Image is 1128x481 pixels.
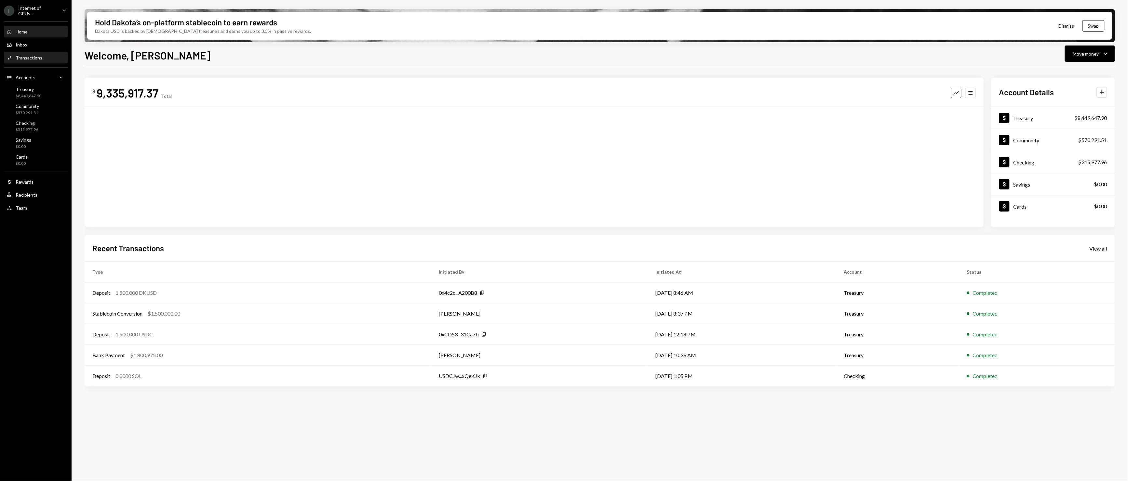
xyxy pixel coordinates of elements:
div: $315,977.96 [1079,158,1107,166]
a: Cards$0.00 [4,152,68,168]
div: 0.0000 SOL [115,372,141,380]
div: $0.00 [16,144,31,149]
div: Savings [1014,181,1030,188]
div: Completed [973,372,998,380]
div: Completed [973,310,998,318]
td: [PERSON_NAME] [431,303,648,324]
div: 9,335,917.37 [97,85,158,100]
a: Team [4,202,68,214]
a: Treasury$8,449,647.90 [4,84,68,100]
div: 0xCD53...31Ca7b [439,331,479,338]
td: [PERSON_NAME] [431,345,648,366]
th: Initiated By [431,262,648,282]
a: Accounts [4,71,68,83]
div: Home [16,29,28,34]
div: Deposit [92,289,110,297]
div: Savings [16,137,31,143]
a: Home [4,26,68,37]
a: Rewards [4,176,68,188]
th: Account [836,262,959,282]
div: Move money [1073,50,1099,57]
td: [DATE] 1:05 PM [648,366,836,386]
div: Bank Payment [92,351,125,359]
div: Dakota USD is backed by [DEMOGRAPHIC_DATA] treasuries and earns you up to 3.5% in passive rewards. [95,28,311,34]
a: View all [1090,245,1107,252]
div: $ [92,88,95,95]
div: Completed [973,331,998,338]
div: Internet of GPUs... [18,5,57,16]
a: Transactions [4,52,68,63]
div: $570,291.51 [1079,136,1107,144]
div: Completed [973,351,998,359]
div: Checking [16,120,38,126]
h2: Account Details [999,87,1054,97]
th: Initiated At [648,262,836,282]
a: Community$570,291.51 [991,129,1115,151]
td: [DATE] 10:39 AM [648,345,836,366]
div: USDCJw...xQeKJk [439,372,480,380]
td: Treasury [836,324,959,345]
a: Inbox [4,39,68,50]
td: Treasury [836,345,959,366]
div: Inbox [16,42,27,47]
div: $8,449,647.90 [1075,114,1107,122]
div: Community [1014,137,1040,143]
div: Accounts [16,75,35,80]
div: Cards [16,154,28,160]
th: Status [959,262,1115,282]
th: Type [85,262,431,282]
div: $1,500,000.00 [148,310,180,318]
td: Checking [836,366,959,386]
td: [DATE] 8:46 AM [648,282,836,303]
div: $1,800,975.00 [130,351,163,359]
a: Checking$315,977.96 [4,118,68,134]
div: Treasury [1014,115,1033,121]
div: Treasury [16,86,41,92]
div: I [4,6,14,16]
div: Recipients [16,192,37,198]
div: Deposit [92,331,110,338]
div: $0.00 [16,161,28,166]
div: $0.00 [1094,202,1107,210]
div: Rewards [16,179,34,185]
a: Savings$0.00 [991,173,1115,195]
h1: Welcome, [PERSON_NAME] [85,49,210,62]
a: Savings$0.00 [4,135,68,151]
div: Stablecoin Conversion [92,310,142,318]
div: $570,291.51 [16,110,39,116]
div: Completed [973,289,998,297]
a: Cards$0.00 [991,195,1115,217]
div: Deposit [92,372,110,380]
div: $0.00 [1094,180,1107,188]
div: 0x4c2c...A200B8 [439,289,477,297]
a: Checking$315,977.96 [991,151,1115,173]
div: 1,500,000 DKUSD [115,289,157,297]
button: Swap [1082,20,1105,32]
td: Treasury [836,303,959,324]
a: Recipients [4,189,68,201]
div: Hold Dakota’s on-platform stablecoin to earn rewards [95,17,277,28]
td: [DATE] 12:18 PM [648,324,836,345]
td: [DATE] 8:37 PM [648,303,836,324]
div: Community [16,103,39,109]
div: Total [161,93,172,99]
button: Dismiss [1051,18,1082,33]
div: $315,977.96 [16,127,38,133]
a: Treasury$8,449,647.90 [991,107,1115,129]
a: Community$570,291.51 [4,101,68,117]
td: Treasury [836,282,959,303]
div: Transactions [16,55,42,60]
button: Move money [1065,45,1115,62]
h2: Recent Transactions [92,243,164,253]
div: Cards [1014,203,1027,210]
div: Team [16,205,27,211]
div: $8,449,647.90 [16,93,41,99]
div: 1,500,000 USDC [115,331,153,338]
div: Checking [1014,159,1035,165]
